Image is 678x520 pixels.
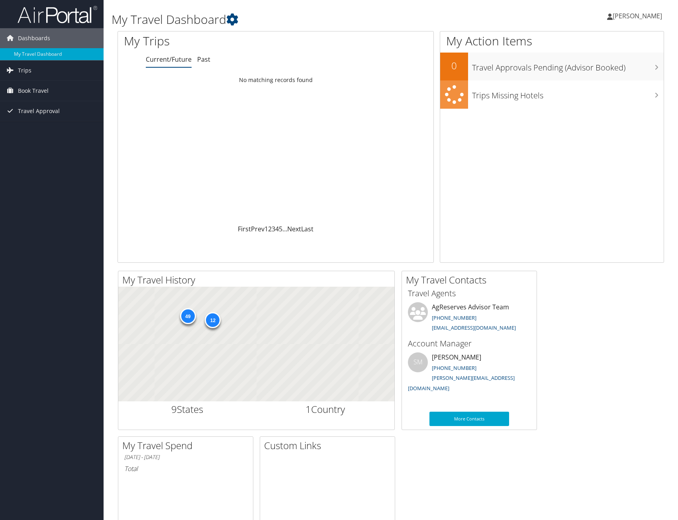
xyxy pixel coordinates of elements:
h6: [DATE] - [DATE] [124,454,247,461]
a: Trips Missing Hotels [440,80,664,109]
h6: Total [124,464,247,473]
h1: My Travel Dashboard [112,11,484,28]
span: 9 [171,403,177,416]
a: Prev [251,225,265,233]
h1: My Action Items [440,33,664,49]
span: Travel Approval [18,101,60,121]
a: 4 [275,225,279,233]
a: [EMAIL_ADDRESS][DOMAIN_NAME] [432,324,516,331]
a: 5 [279,225,282,233]
h2: My Travel Contacts [406,273,537,287]
a: More Contacts [429,412,509,426]
h2: Custom Links [264,439,395,452]
h2: States [124,403,251,416]
a: Next [287,225,301,233]
a: [PHONE_NUMBER] [432,364,476,371]
span: 1 [306,403,311,416]
a: 1 [265,225,268,233]
h2: My Travel Spend [122,439,253,452]
li: AgReserves Advisor Team [404,302,535,335]
span: Trips [18,61,31,80]
h2: Country [263,403,389,416]
h3: Travel Approvals Pending (Advisor Booked) [472,58,664,73]
a: 0Travel Approvals Pending (Advisor Booked) [440,53,664,80]
a: [PHONE_NUMBER] [432,314,476,321]
div: 49 [180,308,196,324]
a: Current/Future [146,55,192,64]
span: … [282,225,287,233]
a: Past [197,55,210,64]
a: First [238,225,251,233]
div: 12 [205,312,221,328]
img: airportal-logo.png [18,5,97,24]
li: [PERSON_NAME] [404,352,535,395]
h3: Travel Agents [408,288,531,299]
h2: 0 [440,59,468,72]
div: SM [408,352,428,372]
h3: Trips Missing Hotels [472,86,664,101]
td: No matching records found [118,73,433,87]
a: [PERSON_NAME] [607,4,670,28]
a: 2 [268,225,272,233]
span: Dashboards [18,28,50,48]
a: 3 [272,225,275,233]
span: [PERSON_NAME] [613,12,662,20]
h3: Account Manager [408,338,531,349]
h2: My Travel History [122,273,394,287]
h1: My Trips [124,33,296,49]
span: Book Travel [18,81,49,101]
a: [PERSON_NAME][EMAIL_ADDRESS][DOMAIN_NAME] [408,374,515,392]
a: Last [301,225,314,233]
